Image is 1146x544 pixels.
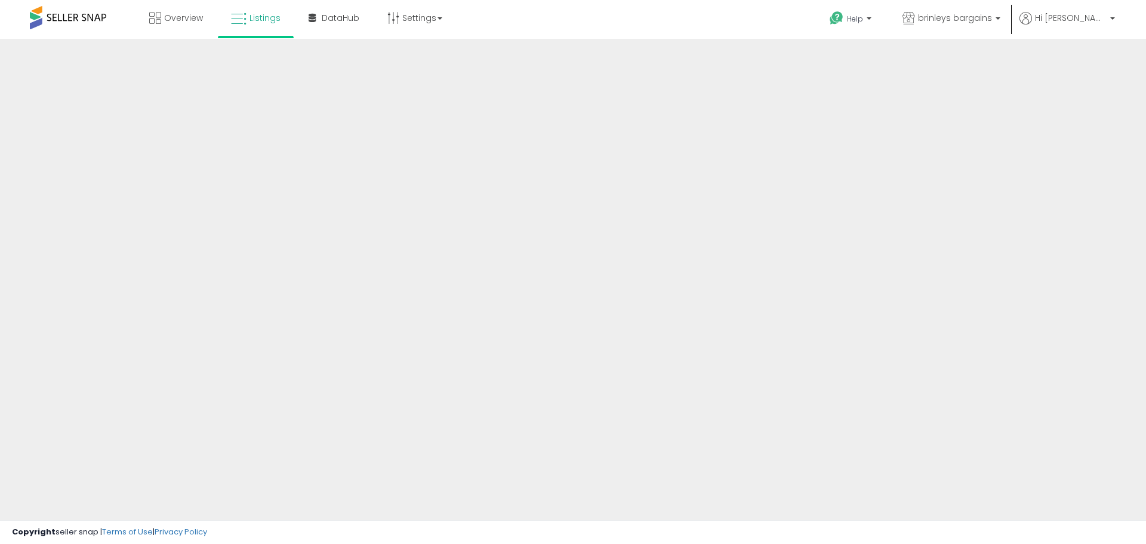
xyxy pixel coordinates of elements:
[1019,12,1115,39] a: Hi [PERSON_NAME]
[249,12,281,24] span: Listings
[918,12,992,24] span: brinleys bargains
[155,526,207,537] a: Privacy Policy
[1035,12,1107,24] span: Hi [PERSON_NAME]
[847,14,863,24] span: Help
[322,12,359,24] span: DataHub
[102,526,153,537] a: Terms of Use
[829,11,844,26] i: Get Help
[12,527,207,538] div: seller snap | |
[12,526,56,537] strong: Copyright
[820,2,883,39] a: Help
[164,12,203,24] span: Overview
